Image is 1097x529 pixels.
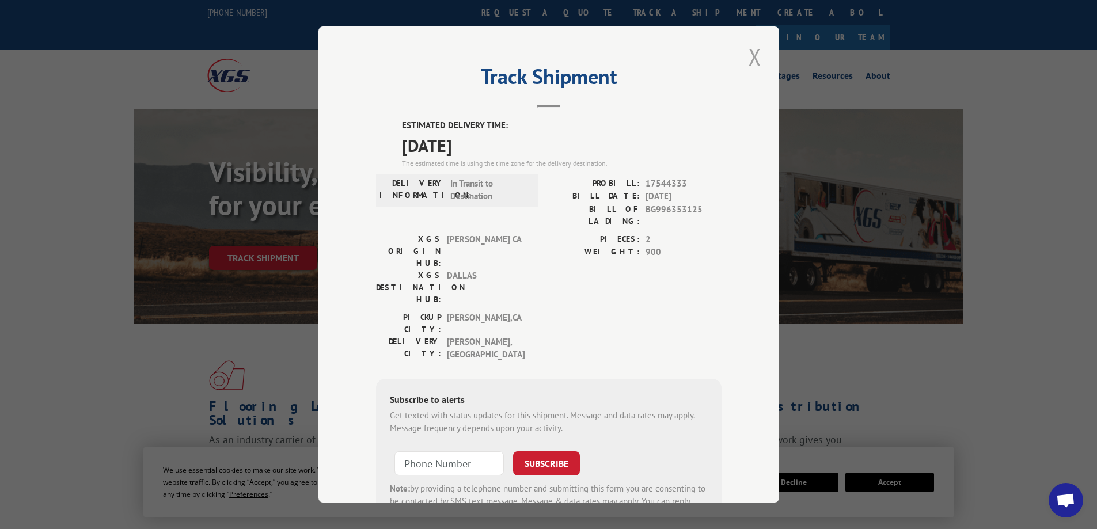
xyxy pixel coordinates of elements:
[402,158,722,169] div: The estimated time is using the time zone for the delivery destination.
[390,483,410,494] strong: Note:
[402,132,722,158] span: [DATE]
[376,336,441,361] label: DELIVERY CITY:
[376,68,722,90] h2: Track Shipment
[447,233,525,269] span: [PERSON_NAME] CA
[646,190,722,203] span: [DATE]
[549,246,640,259] label: WEIGHT:
[450,177,528,203] span: In Transit to Destination
[402,119,722,132] label: ESTIMATED DELIVERY TIME:
[646,177,722,191] span: 17544333
[376,269,441,306] label: XGS DESTINATION HUB:
[646,203,722,227] span: BG996353125
[513,451,580,475] button: SUBSCRIBE
[376,311,441,336] label: PICKUP CITY:
[390,482,708,522] div: by providing a telephone number and submitting this form you are consenting to be contacted by SM...
[390,409,708,435] div: Get texted with status updates for this shipment. Message and data rates may apply. Message frequ...
[646,233,722,246] span: 2
[549,203,640,227] label: BILL OF LADING:
[549,233,640,246] label: PIECES:
[1049,483,1083,517] a: Open chat
[549,190,640,203] label: BILL DATE:
[379,177,445,203] label: DELIVERY INFORMATION:
[549,177,640,191] label: PROBILL:
[646,246,722,259] span: 900
[376,233,441,269] label: XGS ORIGIN HUB:
[394,451,504,475] input: Phone Number
[447,269,525,306] span: DALLAS
[447,311,525,336] span: [PERSON_NAME] , CA
[390,393,708,409] div: Subscribe to alerts
[745,41,765,73] button: Close modal
[447,336,525,361] span: [PERSON_NAME] , [GEOGRAPHIC_DATA]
